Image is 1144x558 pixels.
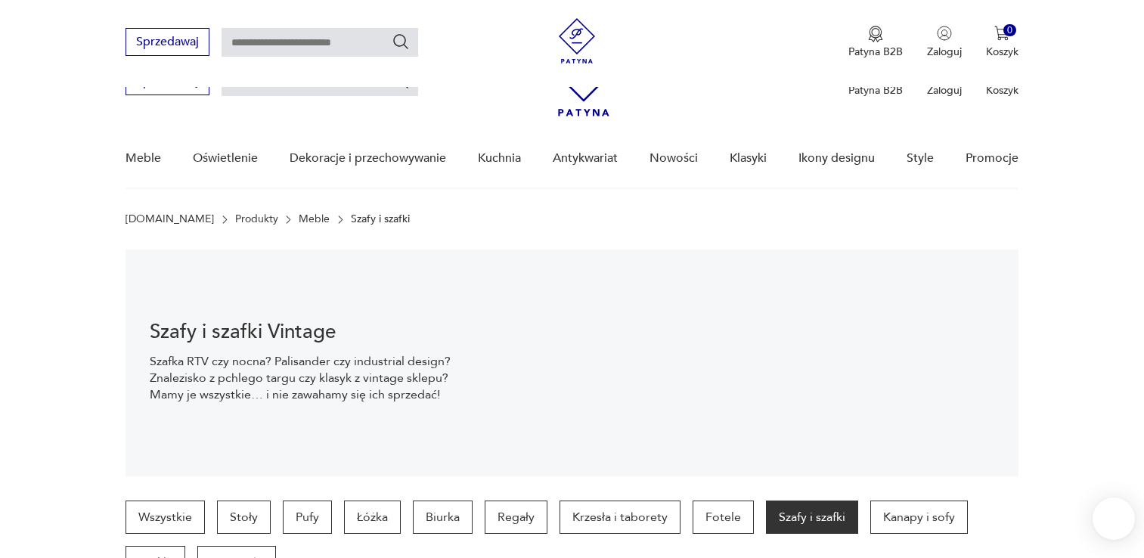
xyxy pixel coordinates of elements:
[485,501,547,534] a: Regały
[927,45,962,59] p: Zaloguj
[553,129,618,188] a: Antykwariat
[907,129,934,188] a: Style
[966,129,1018,188] a: Promocje
[868,26,883,42] img: Ikona medalu
[150,353,458,403] p: Szafka RTV czy nocna? Palisander czy industrial design? Znalezisko z pchlego targu czy klasyk z v...
[344,501,401,534] a: Łóżka
[798,129,875,188] a: Ikony designu
[126,77,209,88] a: Sprzedawaj
[927,83,962,98] p: Zaloguj
[986,26,1018,59] button: 0Koszyk
[126,501,205,534] a: Wszystkie
[193,129,258,188] a: Oświetlenie
[392,33,410,51] button: Szukaj
[235,213,278,225] a: Produkty
[126,213,214,225] a: [DOMAIN_NAME]
[554,18,600,64] img: Patyna - sklep z meblami i dekoracjami vintage
[848,26,903,59] button: Patyna B2B
[299,213,330,225] a: Meble
[650,129,698,188] a: Nowości
[1003,24,1016,37] div: 0
[870,501,968,534] a: Kanapy i sofy
[560,501,681,534] a: Krzesła i taborety
[693,501,754,534] a: Fotele
[766,501,858,534] a: Szafy i szafki
[730,129,767,188] a: Klasyki
[126,38,209,48] a: Sprzedawaj
[478,129,521,188] a: Kuchnia
[413,501,473,534] a: Biurka
[937,26,952,41] img: Ikonka użytkownika
[986,45,1018,59] p: Koszyk
[986,83,1018,98] p: Koszyk
[848,26,903,59] a: Ikona medaluPatyna B2B
[927,26,962,59] button: Zaloguj
[994,26,1009,41] img: Ikona koszyka
[283,501,332,534] a: Pufy
[351,213,410,225] p: Szafy i szafki
[848,45,903,59] p: Patyna B2B
[290,129,446,188] a: Dekoracje i przechowywanie
[150,323,458,341] h1: Szafy i szafki Vintage
[126,28,209,56] button: Sprzedawaj
[126,129,161,188] a: Meble
[1093,498,1135,540] iframe: Smartsupp widget button
[217,501,271,534] a: Stoły
[848,83,903,98] p: Patyna B2B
